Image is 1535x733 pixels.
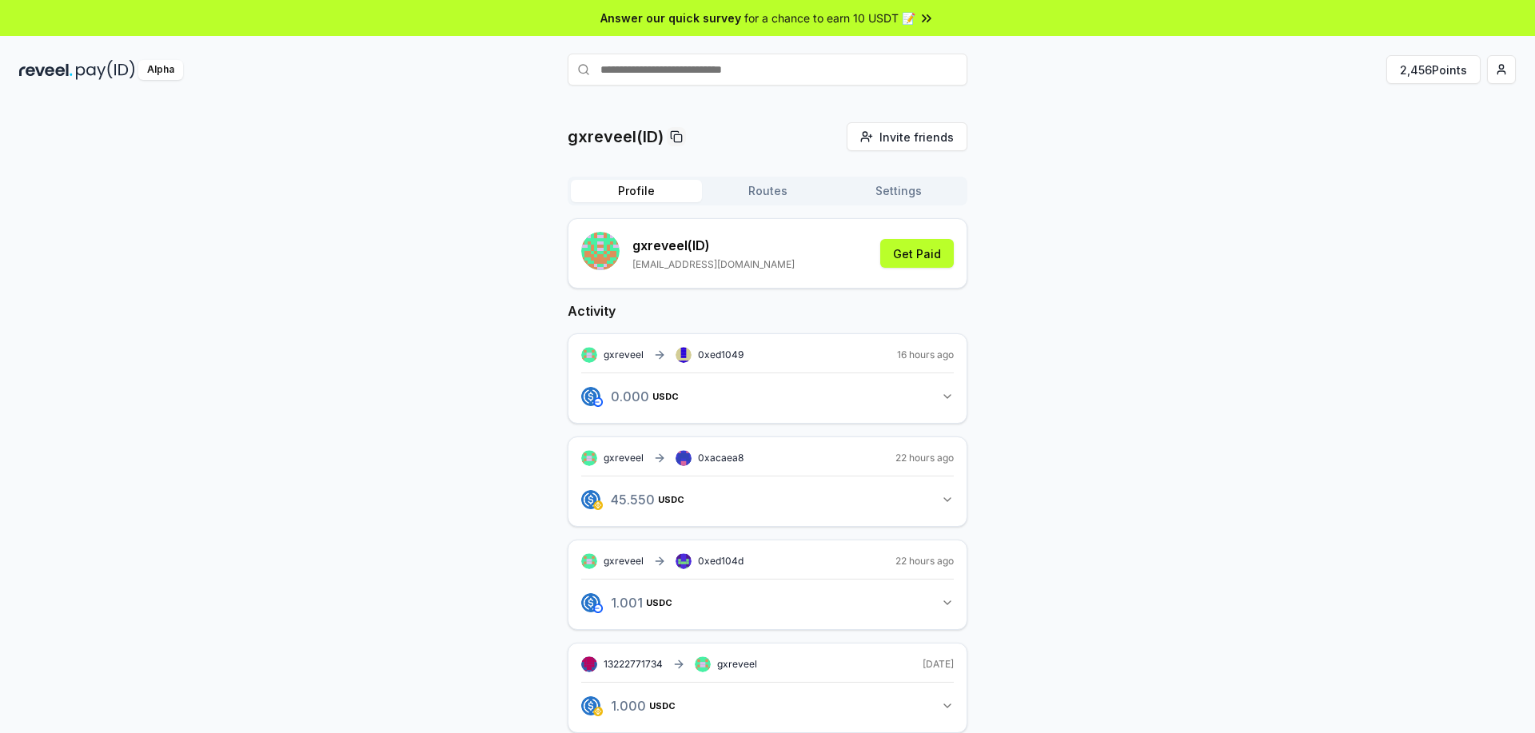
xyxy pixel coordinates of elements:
[632,258,795,271] p: [EMAIL_ADDRESS][DOMAIN_NAME]
[744,10,915,26] span: for a chance to earn 10 USDT 📝
[581,692,954,719] button: 1.000USDC
[897,349,954,361] span: 16 hours ago
[581,387,600,406] img: logo.png
[702,180,833,202] button: Routes
[581,593,600,612] img: logo.png
[138,60,183,80] div: Alpha
[604,555,644,568] span: gxreveel
[632,236,795,255] p: gxreveel (ID)
[879,129,954,145] span: Invite friends
[593,604,603,613] img: base-network.png
[895,555,954,568] span: 22 hours ago
[652,392,679,401] span: USDC
[76,60,135,80] img: pay_id
[895,452,954,464] span: 22 hours ago
[604,349,644,361] span: gxreveel
[568,301,967,321] h2: Activity
[649,701,676,711] span: USDC
[593,707,603,716] img: logo.png
[847,122,967,151] button: Invite friends
[581,383,954,410] button: 0.000USDC
[581,696,600,715] img: logo.png
[604,658,663,671] span: 13222771734
[604,452,644,464] span: gxreveel
[600,10,741,26] span: Answer our quick survey
[581,486,954,513] button: 45.550USDC
[581,589,954,616] button: 1.001USDC
[19,60,73,80] img: reveel_dark
[833,180,964,202] button: Settings
[568,125,664,148] p: gxreveel(ID)
[1386,55,1481,84] button: 2,456Points
[593,500,603,510] img: logo.png
[581,490,600,509] img: logo.png
[698,452,744,464] span: 0xacaea8
[698,349,744,361] span: 0xed1049
[717,658,757,671] span: gxreveel
[593,397,603,407] img: base-network.png
[571,180,702,202] button: Profile
[923,658,954,671] span: [DATE]
[698,555,744,567] span: 0xed104d
[880,239,954,268] button: Get Paid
